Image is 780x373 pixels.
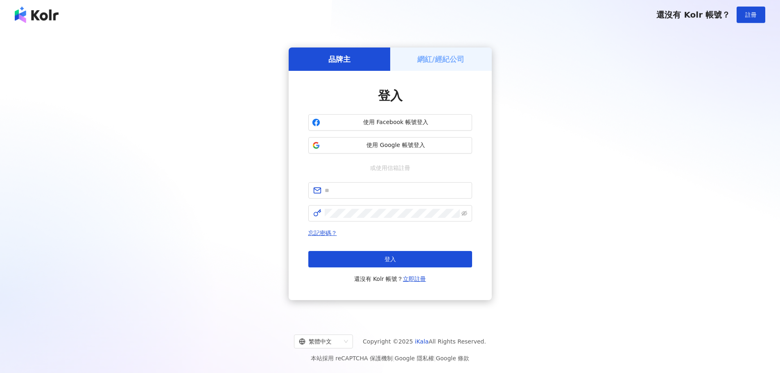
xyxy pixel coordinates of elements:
[308,251,472,267] button: 登入
[323,141,468,149] span: 使用 Google 帳號登入
[354,274,426,284] span: 還沒有 Kolr 帳號？
[415,338,429,345] a: iKala
[461,210,467,216] span: eye-invisible
[311,353,469,363] span: 本站採用 reCAPTCHA 保護機制
[656,10,730,20] span: 還沒有 Kolr 帳號？
[363,337,486,346] span: Copyright © 2025 All Rights Reserved.
[308,137,472,154] button: 使用 Google 帳號登入
[434,355,436,362] span: |
[745,11,757,18] span: 註冊
[436,355,469,362] a: Google 條款
[393,355,395,362] span: |
[737,7,765,23] button: 註冊
[384,256,396,262] span: 登入
[364,163,416,172] span: 或使用信箱註冊
[417,54,464,64] h5: 網紅/經紀公司
[395,355,434,362] a: Google 隱私權
[15,7,59,23] img: logo
[403,276,426,282] a: 立即註冊
[378,88,402,103] span: 登入
[328,54,350,64] h5: 品牌主
[308,230,337,236] a: 忘記密碼？
[299,335,341,348] div: 繁體中文
[323,118,468,127] span: 使用 Facebook 帳號登入
[308,114,472,131] button: 使用 Facebook 帳號登入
